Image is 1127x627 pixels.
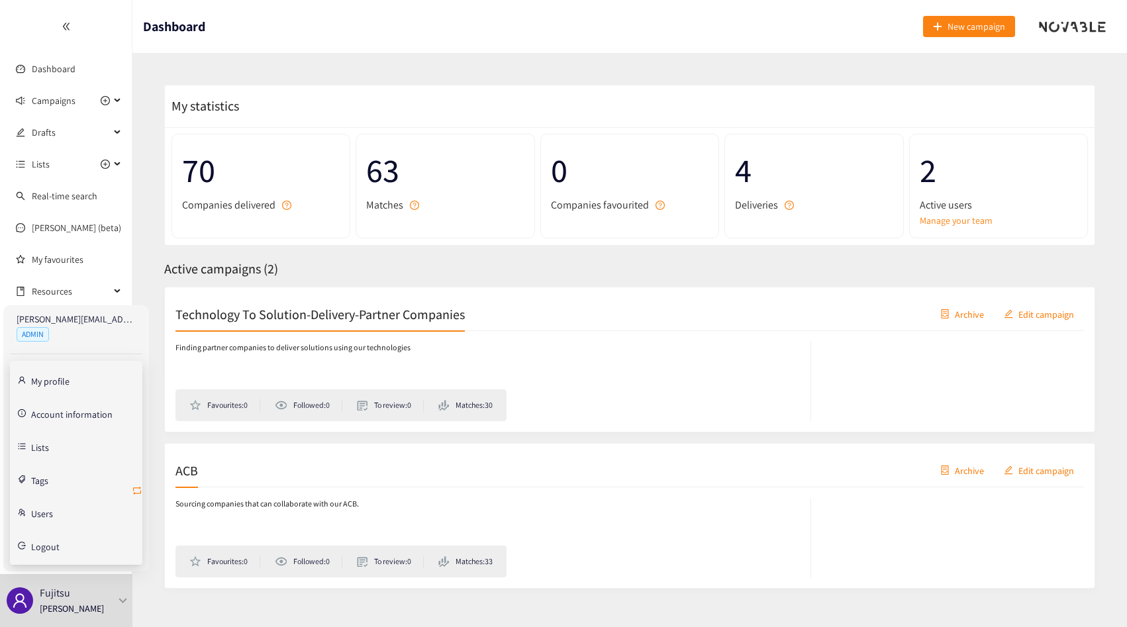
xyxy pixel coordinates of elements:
[920,197,972,213] span: Active users
[994,303,1084,324] button: editEdit campaign
[1018,307,1074,321] span: Edit campaign
[164,287,1095,432] a: Technology To Solution-Delivery-Partner CompaniescontainerArchiveeditEdit campaignFinding partner...
[164,443,1095,589] a: ACBcontainerArchiveeditEdit campaignSourcing companies that can collaborate with our ACB.Favourit...
[31,374,70,386] a: My profile
[189,555,260,567] li: Favourites: 0
[948,19,1005,34] span: New campaign
[17,327,49,342] span: ADMIN
[31,542,60,552] span: Logout
[182,197,275,213] span: Companies delivered
[551,197,649,213] span: Companies favourited
[410,201,419,210] span: question-circle
[656,201,665,210] span: question-circle
[923,16,1015,37] button: plusNew campaign
[175,461,198,479] h2: ACB
[32,222,121,234] a: [PERSON_NAME] (beta)
[551,144,709,197] span: 0
[357,399,424,411] li: To review: 0
[920,144,1077,197] span: 2
[18,542,26,550] span: logout
[32,278,110,305] span: Resources
[16,160,25,169] span: unordered-list
[32,63,75,75] a: Dashboard
[175,342,411,354] p: Finding partner companies to deliver solutions using our technologies
[40,601,104,616] p: [PERSON_NAME]
[62,22,71,31] span: double-left
[930,303,994,324] button: containerArchive
[940,309,950,320] span: container
[175,498,359,510] p: Sourcing companies that can collaborate with our ACB.
[17,312,136,326] p: [PERSON_NAME][EMAIL_ADDRESS][PERSON_NAME][DOMAIN_NAME]
[933,22,942,32] span: plus
[920,213,1077,228] a: Manage your team
[735,197,778,213] span: Deliveries
[32,151,50,177] span: Lists
[31,440,49,452] a: Lists
[132,481,142,502] button: retweet
[930,459,994,481] button: containerArchive
[12,593,28,608] span: user
[994,459,1084,481] button: editEdit campaign
[32,190,97,202] a: Real-time search
[955,463,984,477] span: Archive
[940,465,950,476] span: container
[101,96,110,105] span: plus-circle
[32,246,122,273] a: My favourites
[40,585,70,601] p: Fujitsu
[282,201,291,210] span: question-circle
[31,407,113,419] a: Account information
[1018,463,1074,477] span: Edit campaign
[735,144,893,197] span: 4
[164,260,278,277] span: Active campaigns ( 2 )
[1061,563,1127,627] div: Widget de chat
[165,97,239,115] span: My statistics
[101,160,110,169] span: plus-circle
[16,287,25,296] span: book
[31,473,48,485] a: Tags
[357,555,424,567] li: To review: 0
[1004,309,1013,320] span: edit
[275,399,342,411] li: Followed: 0
[438,555,493,567] li: Matches: 33
[32,119,110,146] span: Drafts
[132,485,142,498] span: retweet
[1061,563,1127,627] iframe: Chat Widget
[1004,465,1013,476] span: edit
[16,96,25,105] span: sound
[175,305,465,323] h2: Technology To Solution-Delivery-Partner Companies
[955,307,984,321] span: Archive
[275,555,342,567] li: Followed: 0
[438,399,493,411] li: Matches: 30
[182,144,340,197] span: 70
[189,399,260,411] li: Favourites: 0
[785,201,794,210] span: question-circle
[16,128,25,137] span: edit
[32,87,75,114] span: Campaigns
[366,144,524,197] span: 63
[31,506,53,518] a: Users
[366,197,403,213] span: Matches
